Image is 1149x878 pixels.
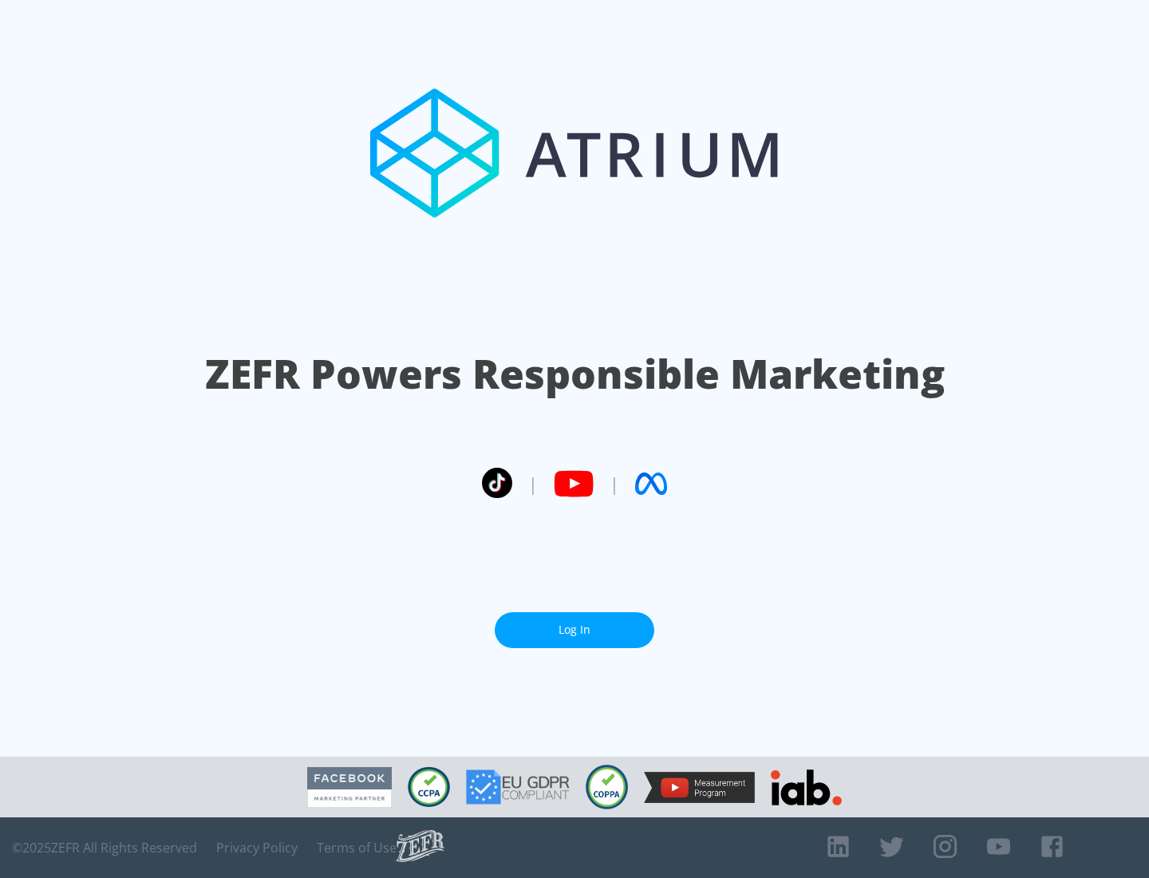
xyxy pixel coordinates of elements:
a: Log In [495,612,654,648]
img: GDPR Compliant [466,769,570,805]
span: © 2025 ZEFR All Rights Reserved [12,840,197,856]
img: Facebook Marketing Partner [307,767,392,808]
a: Terms of Use [317,840,397,856]
h1: ZEFR Powers Responsible Marketing [205,346,945,401]
img: COPPA Compliant [586,765,628,809]
span: | [610,472,619,496]
img: CCPA Compliant [408,767,450,807]
img: IAB [771,769,842,805]
span: | [528,472,538,496]
a: Privacy Policy [216,840,298,856]
img: YouTube Measurement Program [644,772,755,803]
